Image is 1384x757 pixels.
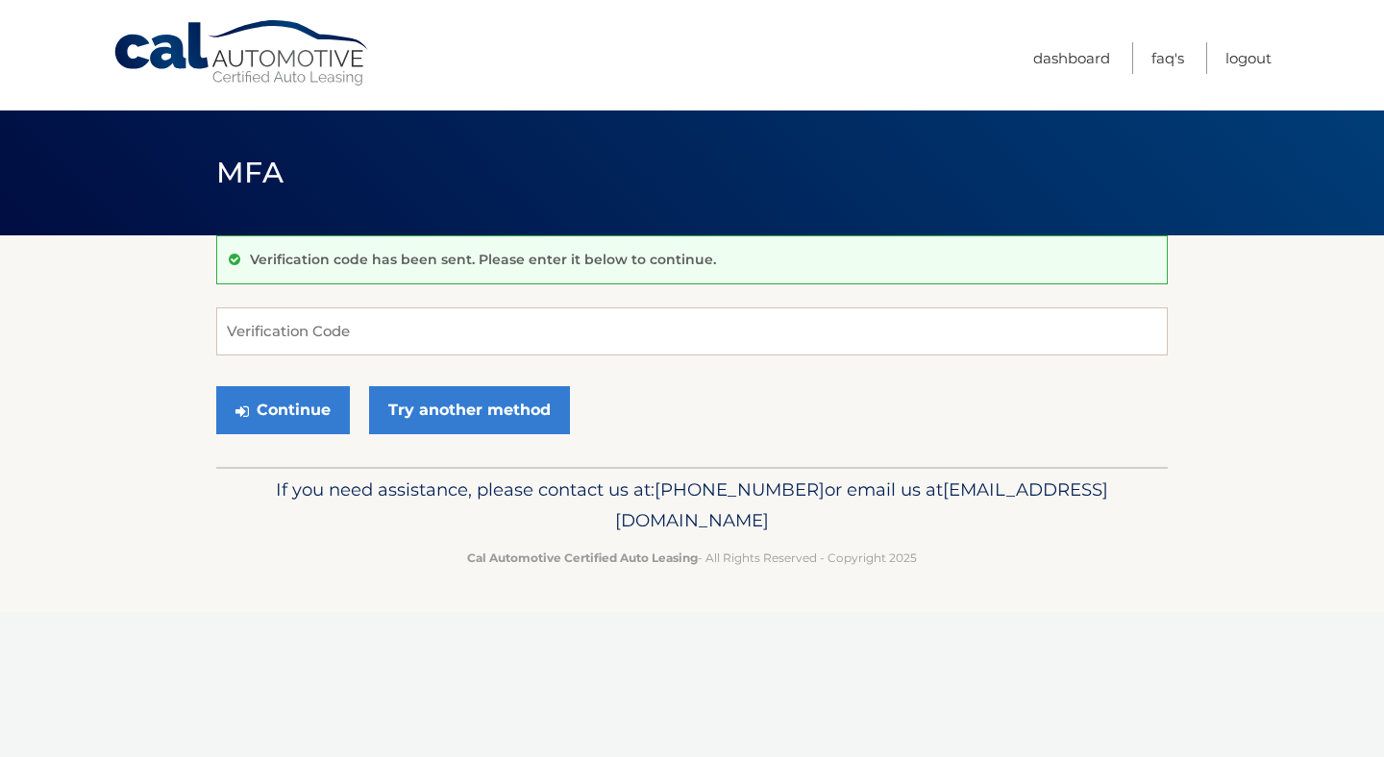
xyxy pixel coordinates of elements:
[229,548,1155,568] p: - All Rights Reserved - Copyright 2025
[216,386,350,434] button: Continue
[1225,42,1272,74] a: Logout
[112,19,372,87] a: Cal Automotive
[369,386,570,434] a: Try another method
[467,550,698,565] strong: Cal Automotive Certified Auto Leasing
[229,475,1155,536] p: If you need assistance, please contact us at: or email us at
[615,478,1108,531] span: [EMAIL_ADDRESS][DOMAIN_NAME]
[1151,42,1184,74] a: FAQ's
[216,155,284,190] span: MFA
[250,251,716,268] p: Verification code has been sent. Please enter it below to continue.
[655,478,825,501] span: [PHONE_NUMBER]
[216,307,1168,355] input: Verification Code
[1033,42,1110,74] a: Dashboard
